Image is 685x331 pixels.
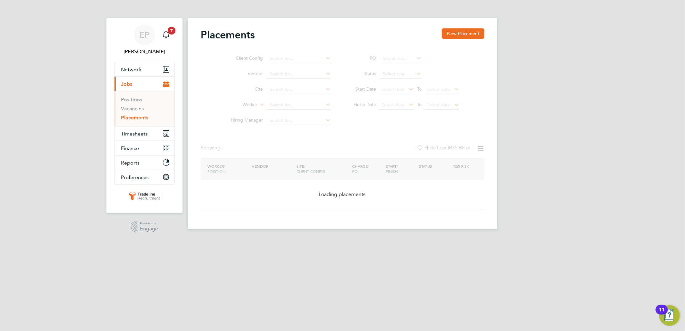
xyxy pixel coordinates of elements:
[114,126,174,141] button: Timesheets
[121,115,148,121] a: Placements
[121,160,140,166] span: Reports
[114,77,174,91] button: Jobs
[168,27,175,35] span: 7
[121,66,141,73] span: Network
[160,25,173,45] a: 7
[121,96,142,103] a: Positions
[114,48,175,55] span: Ellie Page
[201,145,226,151] div: Showing
[121,131,148,137] span: Timesheets
[140,221,158,226] span: Powered by
[114,25,175,55] a: EP[PERSON_NAME]
[121,145,139,151] span: Finance
[442,28,484,39] button: New Placement
[114,62,174,76] button: Network
[659,305,680,326] button: Open Resource Center, 11 new notifications
[131,221,158,233] a: Powered byEngage
[121,81,132,87] span: Jobs
[221,145,224,151] span: ...
[114,191,175,201] a: Go to home page
[128,191,161,201] img: tradelinerecruitment-logo-retina.png
[201,28,255,41] h2: Placements
[140,31,149,39] span: EP
[121,174,149,180] span: Preferences
[114,155,174,170] button: Reports
[417,145,470,151] label: Hide Low IR35 Risks
[659,310,665,318] div: 11
[114,91,174,126] div: Jobs
[106,18,183,213] nav: Main navigation
[140,226,158,232] span: Engage
[114,170,174,184] button: Preferences
[114,141,174,155] button: Finance
[121,105,144,112] a: Vacancies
